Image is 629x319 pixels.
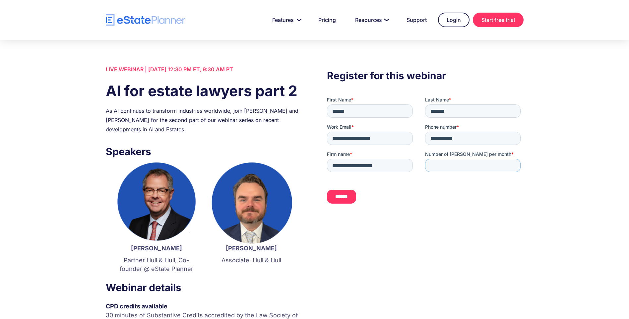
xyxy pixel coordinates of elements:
[347,13,395,27] a: Resources
[131,245,182,252] strong: [PERSON_NAME]
[106,14,185,26] a: home
[106,65,302,74] div: LIVE WEBINAR | [DATE] 12:30 PM ET, 9:30 AM PT
[106,280,302,295] h3: Webinar details
[264,13,307,27] a: Features
[327,96,523,209] iframe: Form 0
[438,13,470,27] a: Login
[106,81,302,101] h1: AI for estate lawyers part 2
[106,303,167,310] strong: CPD credits available
[211,256,292,265] p: Associate, Hull & Hull
[310,13,344,27] a: Pricing
[226,245,277,252] strong: [PERSON_NAME]
[116,256,197,273] p: Partner Hull & Hull, Co-founder @ eState Planner
[106,144,302,159] h3: Speakers
[327,68,523,83] h3: Register for this webinar
[399,13,435,27] a: Support
[473,13,524,27] a: Start free trial
[106,106,302,134] div: As AI continues to transform industries worldwide, join [PERSON_NAME] and [PERSON_NAME] for the s...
